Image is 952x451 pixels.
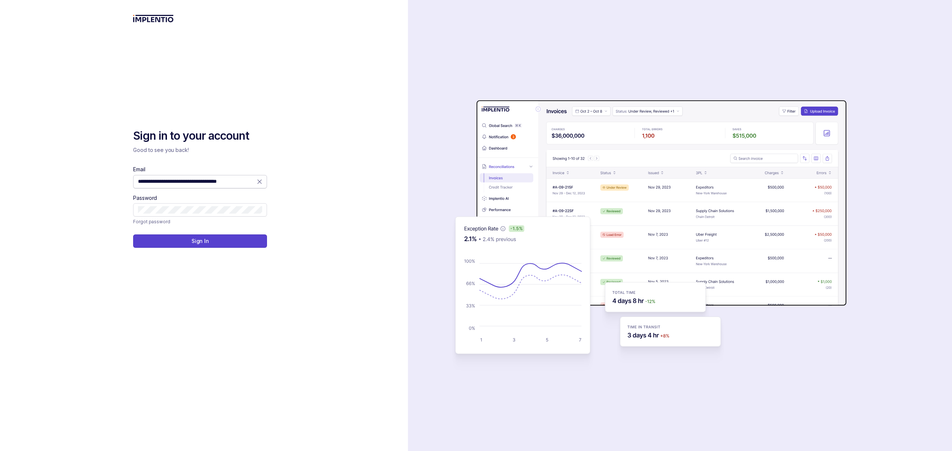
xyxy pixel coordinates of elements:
[429,77,849,374] img: signin-background.svg
[133,15,174,22] img: logo
[133,166,145,173] label: Email
[133,218,170,225] a: Link Forgot password
[133,234,267,248] button: Sign In
[133,218,170,225] p: Forgot password
[133,129,267,143] h2: Sign in to your account
[133,194,157,202] label: Password
[133,146,267,154] p: Good to see you back!
[192,237,209,245] p: Sign In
